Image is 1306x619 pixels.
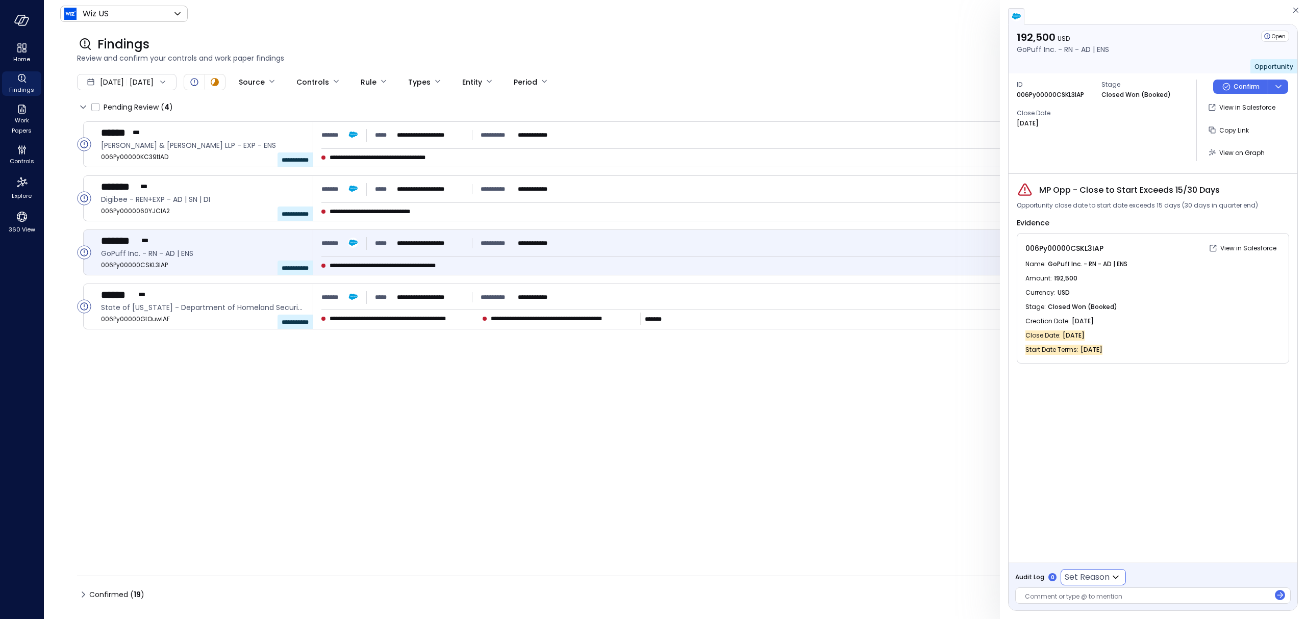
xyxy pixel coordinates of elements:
[1017,44,1109,55] p: GoPuff Inc. - RN - AD | ENS
[77,53,1273,64] span: Review and confirm your controls and work paper findings
[83,8,109,20] p: Wiz US
[361,73,376,91] div: Rule
[1065,571,1110,583] p: Set Reason
[1205,144,1269,161] button: View on Graph
[1072,316,1094,326] span: [DATE]
[101,206,305,216] span: 006Py0000060YJCIA2
[1219,102,1275,113] p: View in Salesforce
[130,589,144,600] div: ( )
[514,73,537,91] div: Period
[6,115,37,136] span: Work Papers
[1268,80,1288,94] button: dropdown-icon-button
[10,156,34,166] span: Controls
[1048,302,1117,312] span: Closed Won (Booked)
[1213,80,1288,94] div: Button group with a nested menu
[2,41,41,65] div: Home
[101,302,305,313] span: State of Arizona - Department of Homeland Security - NB - ES
[1063,330,1085,341] span: [DATE]
[77,137,91,151] div: Open
[239,73,265,91] div: Source
[101,152,305,162] span: 006Py00000KC39tIAD
[1025,288,1058,298] span: Currency :
[1205,99,1279,116] button: View in Salesforce
[1254,62,1293,71] span: Opportunity
[1058,34,1070,43] span: USD
[1017,90,1084,100] p: 006Py00000CSKL3IAP
[1017,31,1109,44] p: 192,500
[12,191,32,201] span: Explore
[134,589,141,600] span: 19
[77,245,91,260] div: Open
[101,194,305,205] span: Digibee - REN+EXP - AD | SN | DI
[164,102,169,112] span: 4
[1261,31,1289,42] div: Open
[101,140,305,151] span: Simpson Thacher & Bartlett LLP - EXP - ENS
[1054,273,1077,283] span: 192,500
[2,143,41,167] div: Controls
[101,260,305,270] span: 006Py00000CSKL3IAP
[1017,118,1039,128] p: [DATE]
[1219,126,1249,135] span: Copy Link
[9,85,34,95] span: Findings
[1017,108,1093,118] span: Close Date
[77,191,91,205] div: Open
[209,76,221,88] div: In Progress
[89,586,144,603] span: Confirmed
[1051,574,1054,581] p: 0
[1206,240,1280,257] button: View in Salesforce
[2,208,41,236] div: 360 View
[1025,316,1072,326] span: Creation Date :
[2,102,41,137] div: Work Papers
[1048,259,1127,269] span: GoPuff Inc. - RN - AD | ENS
[1015,572,1044,582] span: Audit Log
[64,8,77,20] img: Icon
[2,71,41,96] div: Findings
[1081,345,1102,355] span: [DATE]
[188,76,200,88] div: Open
[1206,242,1280,253] a: View in Salesforce
[1058,288,1070,298] span: USD
[97,36,149,53] span: Findings
[1011,11,1021,21] img: salesforce
[1017,218,1049,228] span: Evidence
[161,101,173,113] div: ( )
[1220,243,1276,253] p: View in Salesforce
[1025,273,1054,283] span: Amount :
[1025,330,1063,341] span: Close Date :
[1219,148,1265,157] span: View on Graph
[1025,302,1048,312] span: Stage :
[462,73,482,91] div: Entity
[1234,82,1260,92] p: Confirm
[100,76,124,88] span: [DATE]
[13,54,30,64] span: Home
[1025,243,1103,253] span: 006Py00000CSKL3IAP
[1205,121,1253,139] button: Copy Link
[296,73,329,91] div: Controls
[104,99,173,115] span: Pending Review
[408,73,431,91] div: Types
[101,248,305,259] span: GoPuff Inc. - RN - AD | ENS
[1039,184,1220,196] span: MP Opp - Close to Start Exceeds 15/30 Days
[77,299,91,314] div: Open
[9,224,35,235] span: 360 View
[1213,80,1268,94] button: Confirm
[1017,200,1258,211] span: Opportunity close date to start date exceeds 15 days (30 days in quarter end)
[1025,259,1048,269] span: Name :
[2,173,41,202] div: Explore
[1025,345,1081,355] span: Start Date Terms :
[1101,90,1171,100] p: Closed Won (Booked)
[1017,80,1093,90] span: ID
[101,314,305,324] span: 006Py00000GtOuwIAF
[1101,80,1178,90] span: Stage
